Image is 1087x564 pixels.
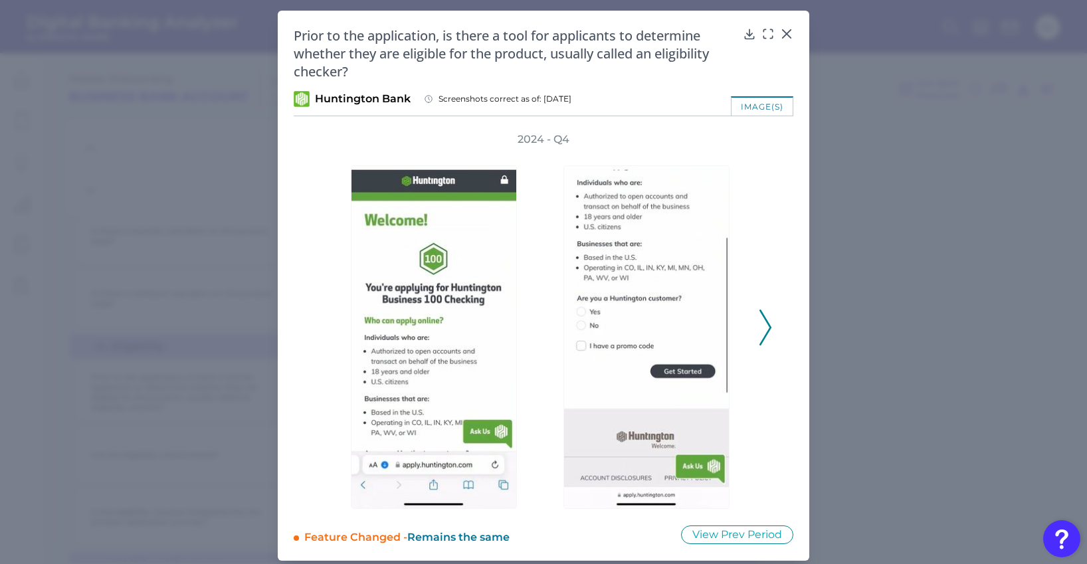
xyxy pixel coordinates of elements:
[407,531,510,543] span: Remains the same
[731,96,793,116] div: image(s)
[294,91,310,107] img: Huntington Bank
[304,525,663,545] div: Feature Changed -
[518,132,569,147] h3: 2024 - Q4
[351,165,517,509] img: 4440-6-Huntington-MobOn-SB-Q4-2024.jpg
[294,27,738,80] h2: Prior to the application, is there a tool for applicants to determine whether they are eligible f...
[1043,520,1080,557] button: Open Resource Center
[439,94,571,104] span: Screenshots correct as of: [DATE]
[315,92,411,106] span: Huntington Bank
[681,525,793,544] button: View Prev Period
[563,165,730,509] img: 4440-7-Huntington-MobOn-SB-Q4-2024.jpg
